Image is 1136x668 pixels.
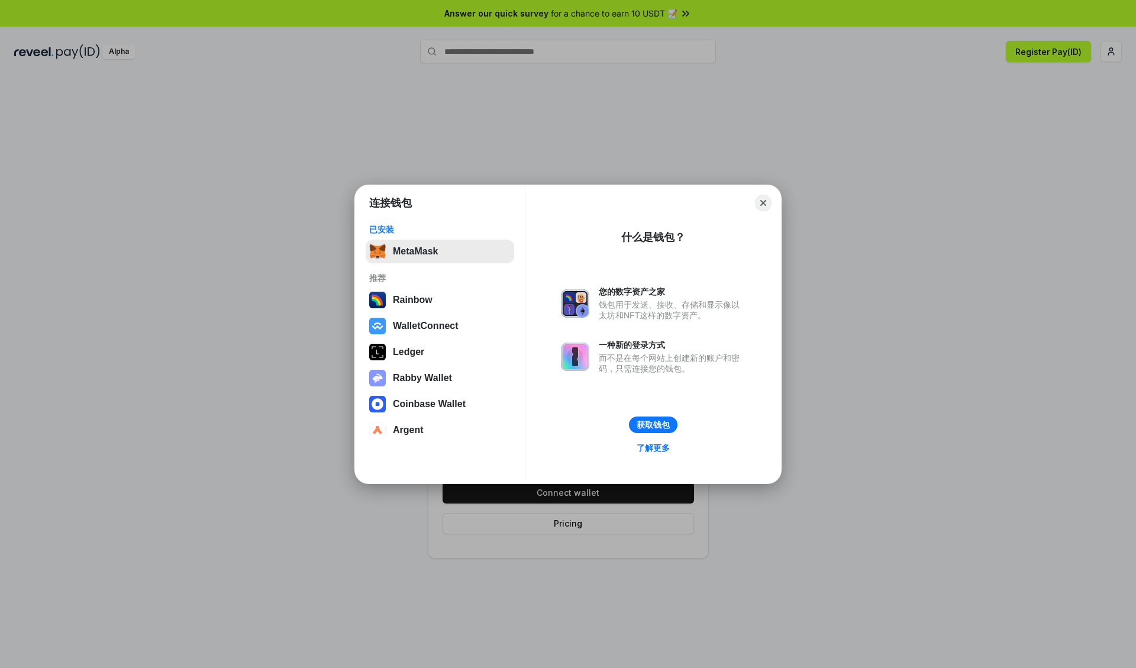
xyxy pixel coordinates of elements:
[630,440,677,456] a: 了解更多
[369,196,412,210] h1: 连接钱包
[393,295,433,305] div: Rainbow
[629,417,677,433] button: 获取钱包
[369,243,386,260] img: svg+xml,%3Csvg%20fill%3D%22none%22%20height%3D%2233%22%20viewBox%3D%220%200%2035%2033%22%20width%...
[637,443,670,453] div: 了解更多
[366,288,514,312] button: Rainbow
[369,292,386,308] img: svg+xml,%3Csvg%20width%3D%22120%22%20height%3D%22120%22%20viewBox%3D%220%200%20120%20120%22%20fil...
[369,370,386,386] img: svg+xml,%3Csvg%20xmlns%3D%22http%3A%2F%2Fwww.w3.org%2F2000%2Fsvg%22%20fill%3D%22none%22%20viewBox...
[599,340,745,350] div: 一种新的登录方式
[369,422,386,438] img: svg+xml,%3Csvg%20width%3D%2228%22%20height%3D%2228%22%20viewBox%3D%220%200%2028%2028%22%20fill%3D...
[561,289,589,318] img: svg+xml,%3Csvg%20xmlns%3D%22http%3A%2F%2Fwww.w3.org%2F2000%2Fsvg%22%20fill%3D%22none%22%20viewBox...
[599,299,745,321] div: 钱包用于发送、接收、存储和显示像以太坊和NFT这样的数字资产。
[369,396,386,412] img: svg+xml,%3Csvg%20width%3D%2228%22%20height%3D%2228%22%20viewBox%3D%220%200%2028%2028%22%20fill%3D...
[366,418,514,442] button: Argent
[621,230,685,244] div: 什么是钱包？
[366,392,514,416] button: Coinbase Wallet
[637,419,670,430] div: 获取钱包
[366,340,514,364] button: Ledger
[393,347,424,357] div: Ledger
[366,240,514,263] button: MetaMask
[366,314,514,338] button: WalletConnect
[369,273,511,283] div: 推荐
[369,344,386,360] img: svg+xml,%3Csvg%20xmlns%3D%22http%3A%2F%2Fwww.w3.org%2F2000%2Fsvg%22%20width%3D%2228%22%20height%3...
[369,224,511,235] div: 已安装
[393,399,466,409] div: Coinbase Wallet
[366,366,514,390] button: Rabby Wallet
[369,318,386,334] img: svg+xml,%3Csvg%20width%3D%2228%22%20height%3D%2228%22%20viewBox%3D%220%200%2028%2028%22%20fill%3D...
[599,353,745,374] div: 而不是在每个网站上创建新的账户和密码，只需连接您的钱包。
[393,373,452,383] div: Rabby Wallet
[561,343,589,371] img: svg+xml,%3Csvg%20xmlns%3D%22http%3A%2F%2Fwww.w3.org%2F2000%2Fsvg%22%20fill%3D%22none%22%20viewBox...
[599,286,745,297] div: 您的数字资产之家
[393,321,459,331] div: WalletConnect
[393,425,424,435] div: Argent
[393,246,438,257] div: MetaMask
[755,195,772,211] button: Close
